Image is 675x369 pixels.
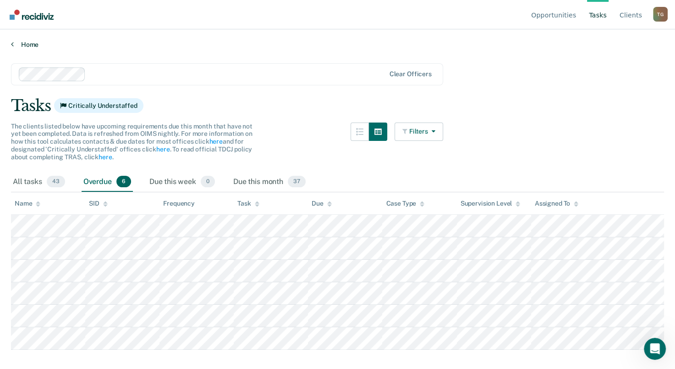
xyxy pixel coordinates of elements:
[11,96,664,115] div: Tasks
[390,70,432,78] div: Clear officers
[535,200,578,207] div: Assigned To
[11,172,67,192] div: All tasks43
[99,153,112,161] a: here
[148,172,217,192] div: Due this week0
[116,176,131,188] span: 6
[653,7,668,22] div: T G
[47,176,65,188] span: 43
[231,172,307,192] div: Due this month37
[237,200,259,207] div: Task
[11,123,252,161] span: The clients listed below have upcoming requirements due this month that have not yet been complet...
[15,200,40,207] div: Name
[209,138,222,145] a: here
[54,98,143,113] span: Critically Understaffed
[163,200,195,207] div: Frequency
[395,123,443,141] button: Filters
[89,200,108,207] div: SID
[644,338,666,360] iframe: Intercom live chat
[288,176,306,188] span: 37
[201,176,215,188] span: 0
[461,200,521,207] div: Supervision Level
[386,200,424,207] div: Case Type
[10,10,54,20] img: Recidiviz
[312,200,332,207] div: Due
[653,7,668,22] button: Profile dropdown button
[11,40,664,49] a: Home
[156,145,170,153] a: here
[82,172,133,192] div: Overdue6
